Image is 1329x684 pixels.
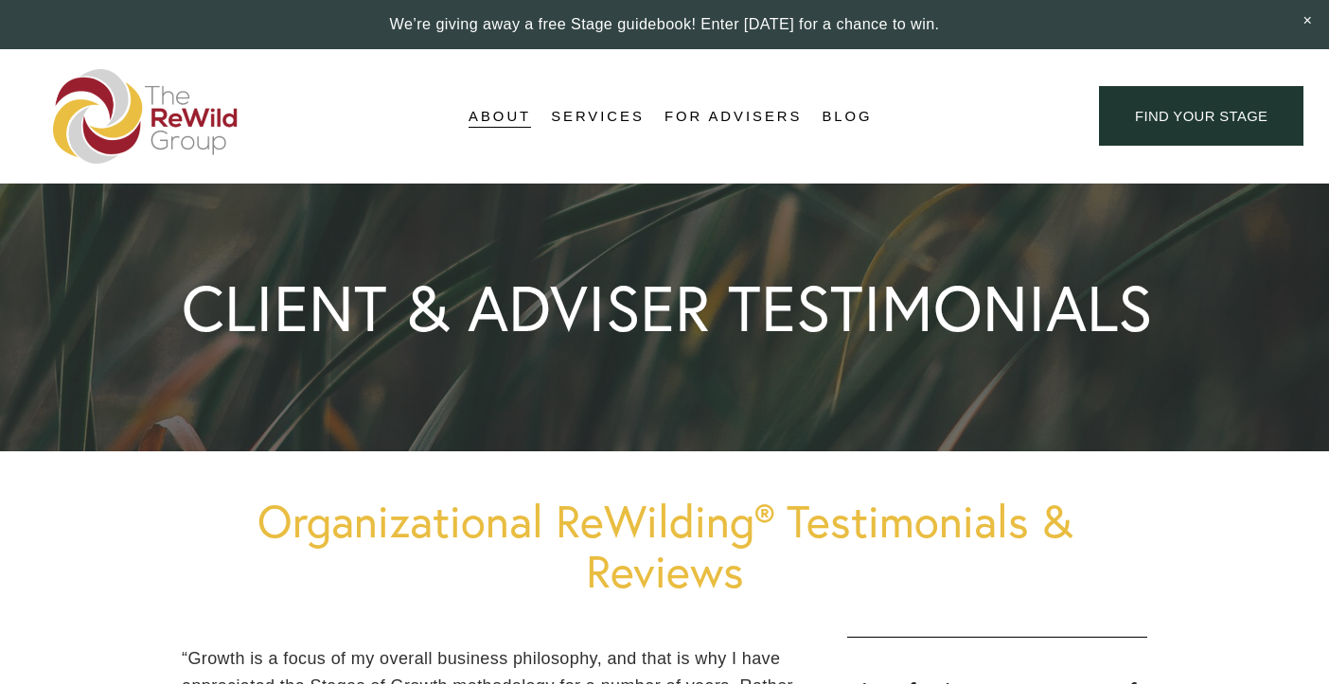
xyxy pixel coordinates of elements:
h1: Organizational ReWilding® Testimonials & Reviews [182,496,1147,597]
h2: CLIENT & ADVISER TESTIMONIALS [182,276,1152,340]
a: For Advisers [664,102,802,131]
span: About [469,104,531,130]
a: folder dropdown [551,102,645,131]
a: folder dropdown [469,102,531,131]
a: find your stage [1099,86,1303,146]
a: Blog [822,102,872,131]
span: “ [182,649,187,668]
img: The ReWild Group [53,69,239,164]
span: Services [551,104,645,130]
